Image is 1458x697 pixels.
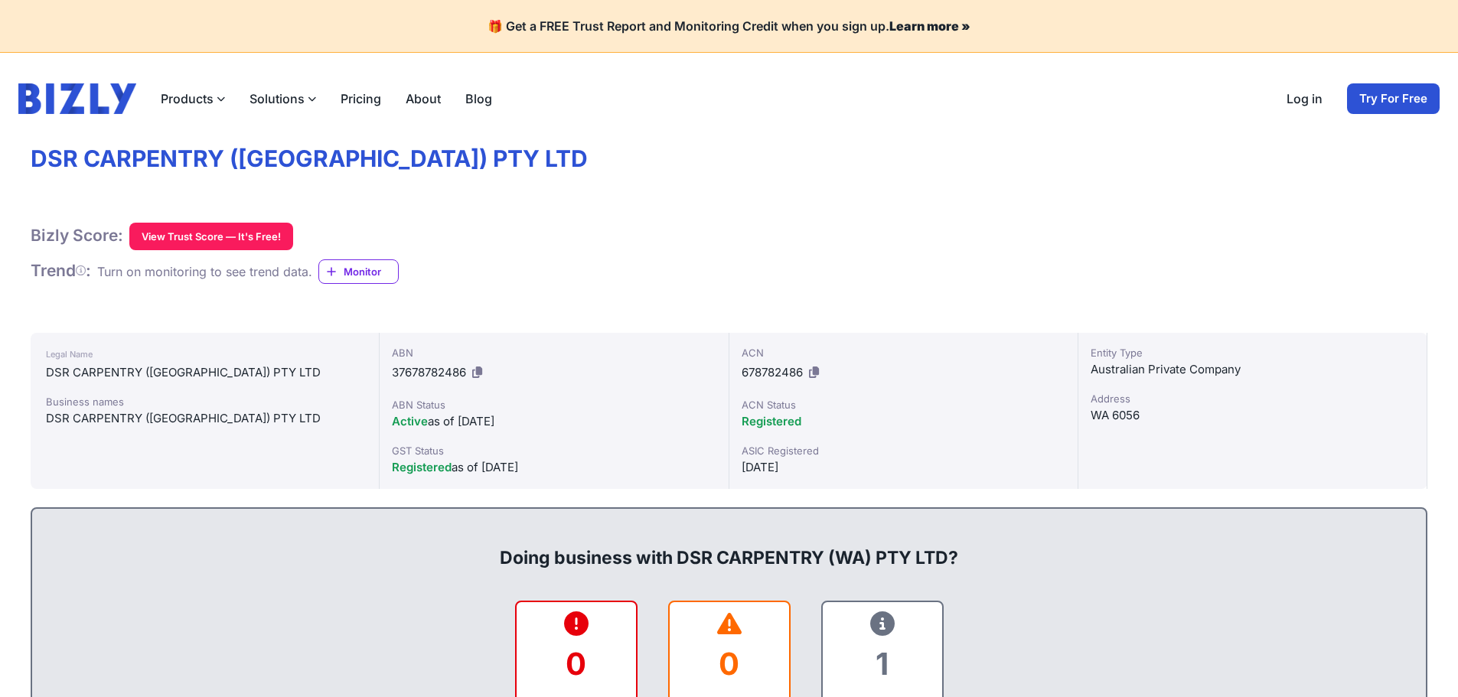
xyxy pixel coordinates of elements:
[46,409,364,428] div: DSR CARPENTRY ([GEOGRAPHIC_DATA]) PTY LTD
[392,443,716,458] div: GST Status
[392,365,466,379] span: 37678782486
[161,90,225,108] button: Products
[31,145,1427,174] h1: DSR CARPENTRY ([GEOGRAPHIC_DATA]) PTY LTD
[1347,83,1440,114] a: Try For Free
[392,397,716,412] div: ABN Status
[742,443,1065,458] div: ASIC Registered
[47,521,1411,570] div: Doing business with DSR CARPENTRY (WA) PTY LTD?
[742,414,801,428] span: Registered
[1091,360,1414,379] div: Australian Private Company
[318,259,399,284] a: Monitor
[835,633,930,695] div: 1
[31,226,123,246] h1: Bizly Score:
[742,345,1065,360] div: ACN
[889,18,970,34] a: Learn more »
[392,458,716,477] div: as of [DATE]
[341,90,381,108] a: Pricing
[742,458,1065,477] div: [DATE]
[392,460,452,474] span: Registered
[1091,345,1414,360] div: Entity Type
[392,412,716,431] div: as of [DATE]
[250,90,316,108] button: Solutions
[392,345,716,360] div: ABN
[46,394,364,409] div: Business names
[1091,391,1414,406] div: Address
[97,262,312,281] div: Turn on monitoring to see trend data.
[529,633,624,695] div: 0
[31,261,91,281] h1: Trend :
[742,365,803,379] span: 678782486
[344,264,398,279] span: Monitor
[46,363,364,382] div: DSR CARPENTRY ([GEOGRAPHIC_DATA]) PTY LTD
[406,90,441,108] a: About
[465,90,492,108] a: Blog
[1287,90,1323,108] a: Log in
[742,397,1065,412] div: ACN Status
[682,633,777,695] div: 0
[18,18,1440,34] h4: 🎁 Get a FREE Trust Report and Monitoring Credit when you sign up.
[392,414,428,428] span: Active
[129,223,293,250] button: View Trust Score — It's Free!
[1091,406,1414,425] div: WA 6056
[46,345,364,363] div: Legal Name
